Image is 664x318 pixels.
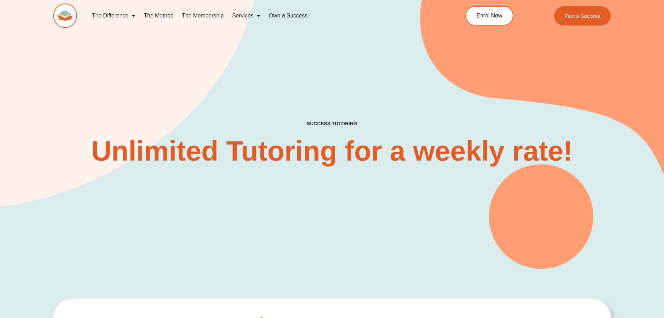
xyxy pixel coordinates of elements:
[476,13,502,19] span: Enrol Now
[88,8,140,24] a: The Difference
[250,121,415,127] h4: SUCCESS TUTORING​
[228,8,265,24] a: Services
[465,6,513,25] a: Enrol Now
[139,8,177,24] a: The Method
[90,137,575,165] h2: Unlimited Tutoring for a weekly rate!
[565,13,601,19] span: Find a Success
[178,8,228,24] a: The Membership
[554,6,611,25] a: Find a Success
[88,8,434,24] nav: Menu
[265,8,312,24] a: Own a Success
